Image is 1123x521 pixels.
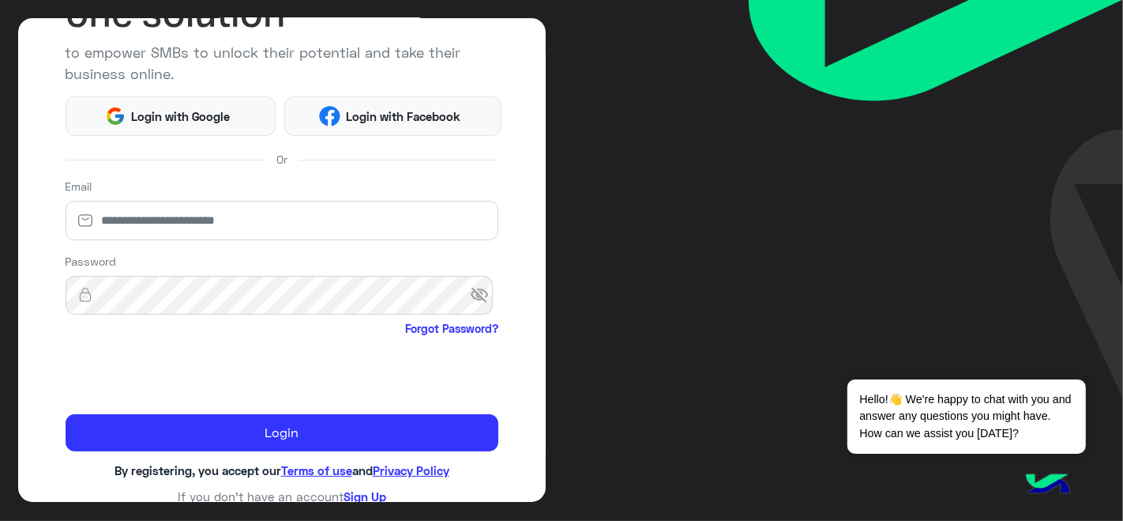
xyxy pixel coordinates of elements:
span: Hello!👋 We're happy to chat with you and answer any questions you might have. How can we assist y... [847,379,1085,454]
img: Google [105,106,126,126]
a: Privacy Policy [373,463,449,478]
span: By registering, you accept our [115,463,281,478]
p: to empower SMBs to unlock their potential and take their business online. [66,42,498,85]
a: Terms of use [281,463,352,478]
label: Password [66,253,117,270]
span: Or [276,151,287,168]
button: Login [66,414,498,452]
img: email [66,213,105,228]
img: hulul-logo.png [1020,458,1076,513]
span: Login with Facebook [340,108,467,126]
a: Sign Up [344,489,386,504]
img: lock [66,287,105,303]
h6: If you don’t have an account [66,489,498,504]
label: Email [66,178,92,194]
iframe: reCAPTCHA [66,341,306,402]
img: Facebook [319,106,340,126]
span: and [352,463,373,478]
button: Login with Facebook [284,96,501,135]
span: Login with Google [126,108,236,126]
a: Forgot Password? [405,320,498,337]
span: visibility_off [470,281,498,309]
button: Login with Google [66,96,276,135]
